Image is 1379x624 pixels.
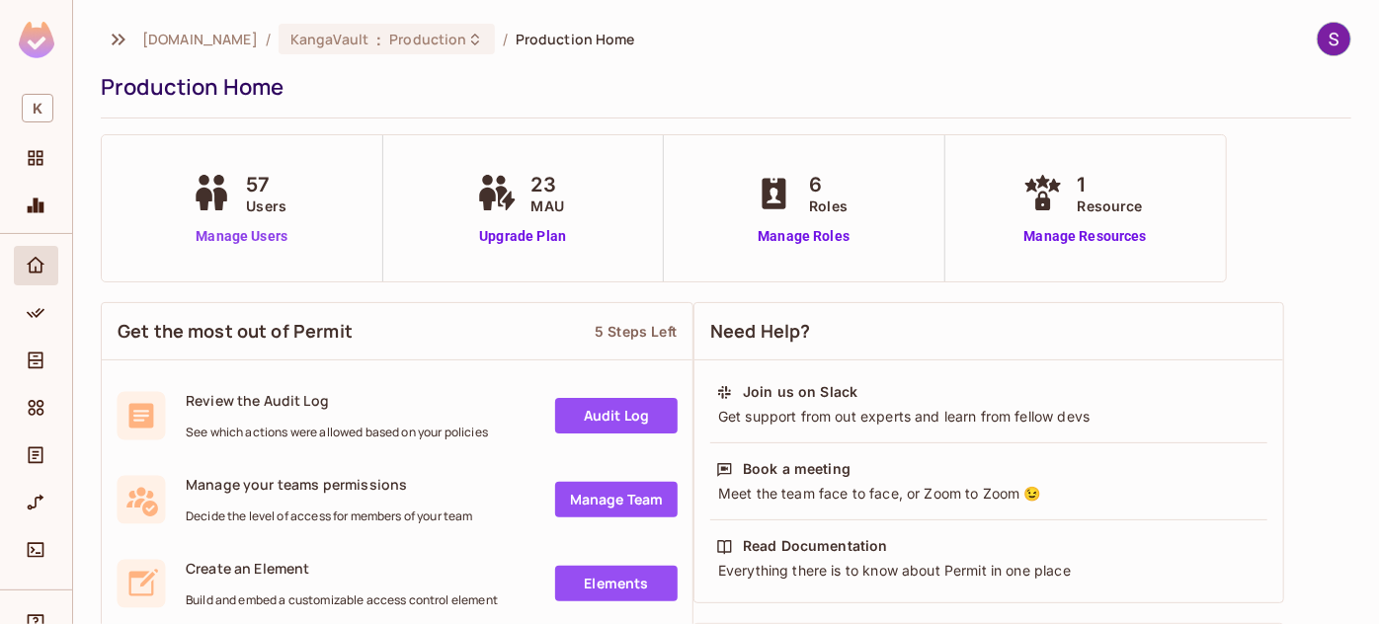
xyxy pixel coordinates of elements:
img: Shashank KS [1318,23,1350,55]
a: Upgrade Plan [472,226,574,247]
span: Production Home [516,30,635,48]
span: Review the Audit Log [186,391,488,410]
a: Manage Roles [750,226,857,247]
span: See which actions were allowed based on your policies [186,425,488,440]
span: 57 [246,170,286,199]
span: Decide the level of access for members of your team [186,508,473,524]
span: Create an Element [186,559,498,578]
div: Projects [14,138,58,178]
li: / [503,30,508,48]
a: Elements [555,566,678,601]
div: Policy [14,293,58,333]
div: Monitoring [14,186,58,225]
div: Connect [14,530,58,570]
div: Home [14,246,58,285]
span: 1 [1078,170,1143,199]
div: Everything there is to know about Permit in one place [716,561,1261,581]
div: Book a meeting [743,459,851,479]
span: MAU [531,195,564,216]
span: Need Help? [710,319,811,344]
span: Resource [1078,195,1143,216]
div: Audit Log [14,435,58,475]
a: Manage Resources [1018,226,1153,247]
div: 5 Steps Left [595,322,677,341]
a: Manage Team [555,482,678,517]
span: 23 [531,170,564,199]
div: Meet the team face to face, or Zoom to Zoom 😉 [716,484,1261,504]
div: Read Documentation [743,536,888,556]
span: Roles [809,195,848,216]
span: Manage your teams permissions [186,475,473,494]
span: Users [246,195,286,216]
span: KangaVault [290,30,368,48]
span: Production [389,30,466,48]
a: Manage Users [187,226,296,247]
div: Elements [14,388,58,428]
span: Build and embed a customizable access control element [186,592,498,608]
a: Audit Log [555,398,678,433]
img: SReyMgAAAABJRU5ErkJggg== [19,22,54,58]
span: : [375,32,382,47]
div: Join us on Slack [743,382,857,402]
div: Get support from out experts and learn from fellow devs [716,407,1261,427]
span: Get the most out of Permit [118,319,353,344]
li: / [266,30,271,48]
span: the active workspace [142,30,258,48]
div: Production Home [101,72,1341,102]
span: K [22,94,53,122]
div: URL Mapping [14,483,58,522]
span: 6 [809,170,848,199]
div: Workspace: kangasys.com [14,86,58,130]
div: Directory [14,341,58,380]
